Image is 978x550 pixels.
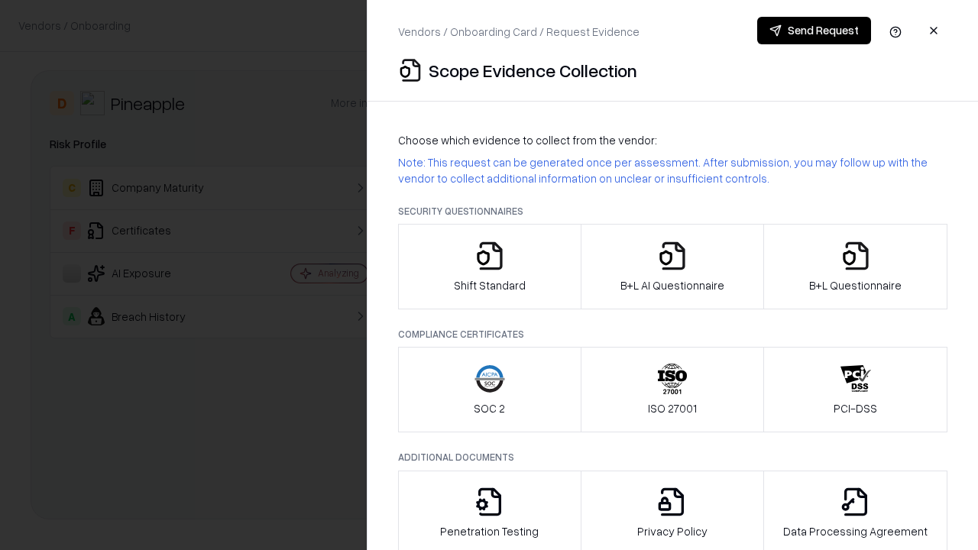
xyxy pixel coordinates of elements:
button: B+L Questionnaire [763,224,947,309]
p: Note: This request can be generated once per assessment. After submission, you may follow up with... [398,154,947,186]
button: ISO 27001 [581,347,765,432]
p: Additional Documents [398,451,947,464]
button: B+L AI Questionnaire [581,224,765,309]
p: Privacy Policy [637,523,708,539]
p: Choose which evidence to collect from the vendor: [398,132,947,148]
p: Penetration Testing [440,523,539,539]
p: Scope Evidence Collection [429,58,637,82]
p: Security Questionnaires [398,205,947,218]
button: Shift Standard [398,224,581,309]
button: Send Request [757,17,871,44]
p: Vendors / Onboarding Card / Request Evidence [398,24,640,40]
p: Compliance Certificates [398,328,947,341]
p: B+L AI Questionnaire [620,277,724,293]
button: PCI-DSS [763,347,947,432]
button: SOC 2 [398,347,581,432]
p: Shift Standard [454,277,526,293]
p: B+L Questionnaire [809,277,902,293]
p: PCI-DSS [834,400,877,416]
p: Data Processing Agreement [783,523,928,539]
p: ISO 27001 [648,400,697,416]
p: SOC 2 [474,400,505,416]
